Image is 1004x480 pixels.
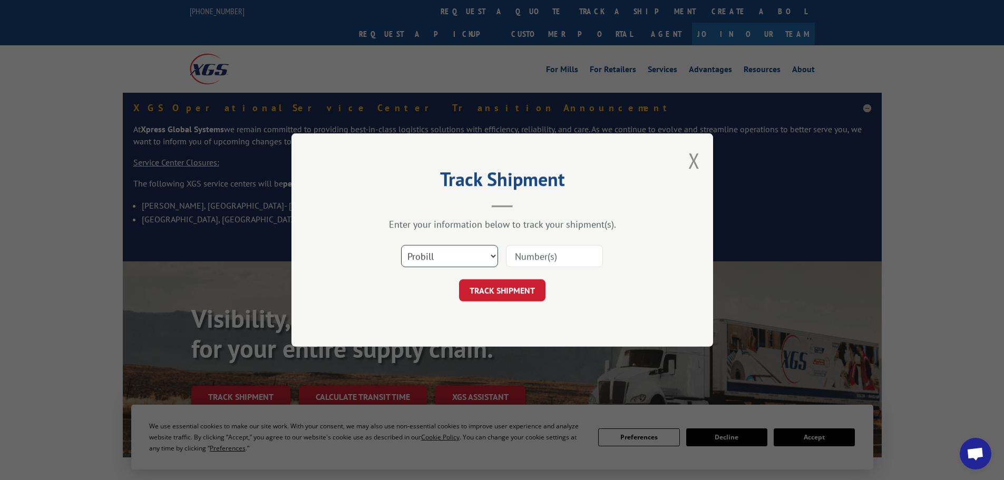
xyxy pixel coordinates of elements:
[344,218,660,230] div: Enter your information below to track your shipment(s).
[344,172,660,192] h2: Track Shipment
[506,245,603,267] input: Number(s)
[688,146,700,174] button: Close modal
[960,438,991,469] a: Open chat
[459,279,545,301] button: TRACK SHIPMENT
